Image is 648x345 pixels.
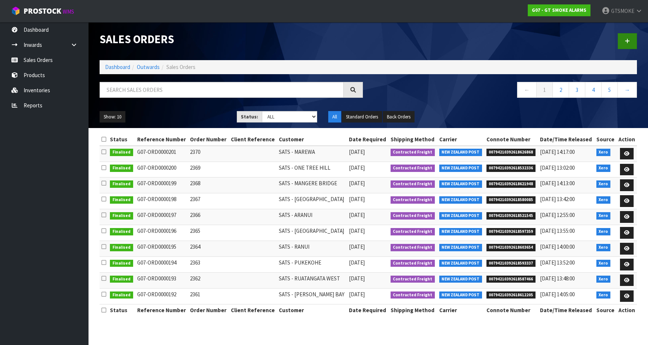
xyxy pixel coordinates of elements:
[277,257,347,273] td: SATS - PUKEKOHE
[439,212,482,220] span: NEW ZEALAND POST
[347,134,388,145] th: Date Required
[552,82,569,98] a: 2
[349,291,365,298] span: [DATE]
[486,149,536,156] span: 00794210392618626868
[135,209,188,225] td: G07-ORD0000197
[110,165,133,172] span: Finalised
[617,82,637,98] a: →
[188,288,229,304] td: 2361
[135,257,188,273] td: G07-ORD0000194
[391,196,435,204] span: Contracted Freight
[389,304,437,316] th: Shipping Method
[485,134,538,145] th: Connote Number
[108,134,135,145] th: Status
[349,243,365,250] span: [DATE]
[100,82,344,98] input: Search sales orders
[439,260,482,267] span: NEW ZEALAND POST
[540,275,575,282] span: [DATE] 13:48:00
[349,196,365,203] span: [DATE]
[137,63,160,70] a: Outwards
[349,180,365,187] span: [DATE]
[229,304,277,316] th: Client Reference
[135,193,188,209] td: G07-ORD0000198
[585,82,602,98] a: 4
[517,82,537,98] a: ←
[277,272,347,288] td: SATS - RUATANGATA WEST
[391,291,435,299] span: Contracted Freight
[349,275,365,282] span: [DATE]
[439,276,482,283] span: NEW ZEALAND POST
[538,304,595,316] th: Date/Time Released
[540,259,575,266] span: [DATE] 13:52:00
[486,260,536,267] span: 00794210392618593337
[540,291,575,298] span: [DATE] 14:05:00
[188,257,229,273] td: 2363
[347,304,388,316] th: Date Required
[349,259,365,266] span: [DATE]
[110,260,133,267] span: Finalised
[486,165,536,172] span: 00794210392618532336
[437,304,485,316] th: Carrier
[389,134,437,145] th: Shipping Method
[135,177,188,193] td: G07-ORD0000199
[188,146,229,162] td: 2370
[277,162,347,177] td: SATS - ONE TREE HILL
[108,304,135,316] th: Status
[439,244,482,251] span: NEW ZEALAND POST
[616,304,637,316] th: Action
[486,180,536,188] span: 00794210392618621948
[538,134,595,145] th: Date/Time Released
[439,180,482,188] span: NEW ZEALAND POST
[486,244,536,251] span: 00794210392618603654
[374,82,637,100] nav: Page navigation
[486,228,536,235] span: 00794210392618597359
[595,134,617,145] th: Source
[277,241,347,257] td: SATS - RANUI
[486,276,536,283] span: 00794210392618587466
[277,146,347,162] td: SATS - MAREWA
[391,149,435,156] span: Contracted Freight
[532,7,586,13] strong: G07 - GT SMOKE ALARMS
[24,6,61,16] span: ProStock
[110,228,133,235] span: Finalised
[596,228,611,235] span: Xero
[540,164,575,171] span: [DATE] 13:02:00
[486,212,536,220] span: 00794210392618521545
[439,228,482,235] span: NEW ZEALAND POST
[277,225,347,241] td: SATS - [GEOGRAPHIC_DATA]
[135,241,188,257] td: G07-ORD0000195
[540,211,575,218] span: [DATE] 12:55:00
[391,260,435,267] span: Contracted Freight
[229,134,277,145] th: Client Reference
[105,63,130,70] a: Dashboard
[596,180,611,188] span: Xero
[100,111,125,123] button: Show: 10
[110,276,133,283] span: Finalised
[135,304,188,316] th: Reference Number
[383,111,415,123] button: Back Orders
[349,148,365,155] span: [DATE]
[486,291,536,299] span: 00794210392618612205
[596,276,611,283] span: Xero
[439,149,482,156] span: NEW ZEALAND POST
[596,260,611,267] span: Xero
[188,193,229,209] td: 2367
[536,82,553,98] a: 1
[616,134,637,145] th: Action
[188,272,229,288] td: 2362
[188,134,229,145] th: Order Number
[188,225,229,241] td: 2365
[110,212,133,220] span: Finalised
[540,148,575,155] span: [DATE] 14:17:00
[135,134,188,145] th: Reference Number
[439,196,482,204] span: NEW ZEALAND POST
[188,162,229,177] td: 2369
[135,272,188,288] td: G07-ORD0000193
[277,304,347,316] th: Customer
[391,212,435,220] span: Contracted Freight
[540,196,575,203] span: [DATE] 13:42:00
[277,209,347,225] td: SATS - ARANUI
[391,244,435,251] span: Contracted Freight
[110,149,133,156] span: Finalised
[110,291,133,299] span: Finalised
